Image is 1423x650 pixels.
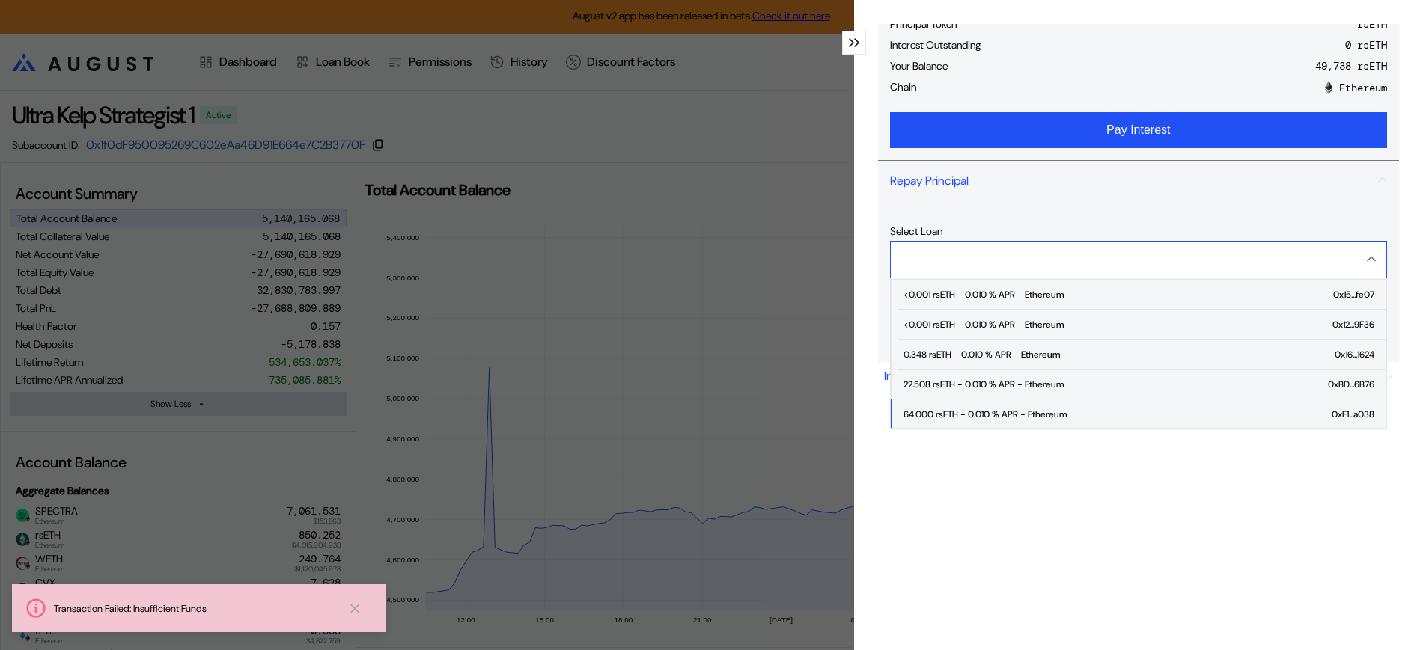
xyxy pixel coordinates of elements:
div: 49,738 rsETH [1315,59,1387,73]
div: 0x12...9F36 [1332,319,1374,330]
div: Increase Loan Principal [884,368,1002,384]
div: rsETH [1357,17,1387,31]
div: <0.001 rsETH - 0.010 % APR - Ethereum [904,289,1064,300]
div: Select Loan [890,224,1387,238]
button: <0.001 rsETH - 0.010 % APR - Ethereum0x12...9F36 [892,310,1386,340]
div: 0x15...fe07 [1333,289,1374,300]
div: Transaction Failed: Insufficient Funds [54,602,335,615]
button: 0.348 rsETH - 0.010 % APR - Ethereum0x16...1624 [892,340,1386,370]
div: 64.000 rsETH - 0.010 % APR - Ethereum [904,409,1067,420]
img: 1 [1322,81,1335,94]
div: Your Balance [890,59,948,73]
button: 22.508 rsETH - 0.010 % APR - Ethereum0xBD...6B76 [892,370,1386,399]
div: Principal Token [890,17,957,31]
div: Repay Principal [890,173,969,188]
div: 0 rsETH [1345,38,1387,52]
div: Interest Outstanding [890,38,981,52]
div: Chain [890,80,916,93]
div: <0.001 rsETH - 0.010 % APR - Ethereum [904,319,1064,330]
button: Close menu [890,241,1387,278]
div: 0xBD...6B76 [1328,379,1374,390]
button: 64.000 rsETH - 0.010 % APR - Ethereum0xF1...a038 [892,399,1386,429]
button: <0.001 rsETH - 0.010 % APR - Ethereum0x15...fe07 [892,280,1386,310]
div: 22.508 rsETH - 0.010 % APR - Ethereum [904,379,1064,390]
div: 0.348 rsETH - 0.010 % APR - Ethereum [904,349,1060,360]
div: 0x16...1624 [1335,349,1374,360]
button: Pay Interest [890,112,1387,148]
div: Ethereum [1322,81,1387,94]
div: 0xF1...a038 [1332,409,1374,420]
